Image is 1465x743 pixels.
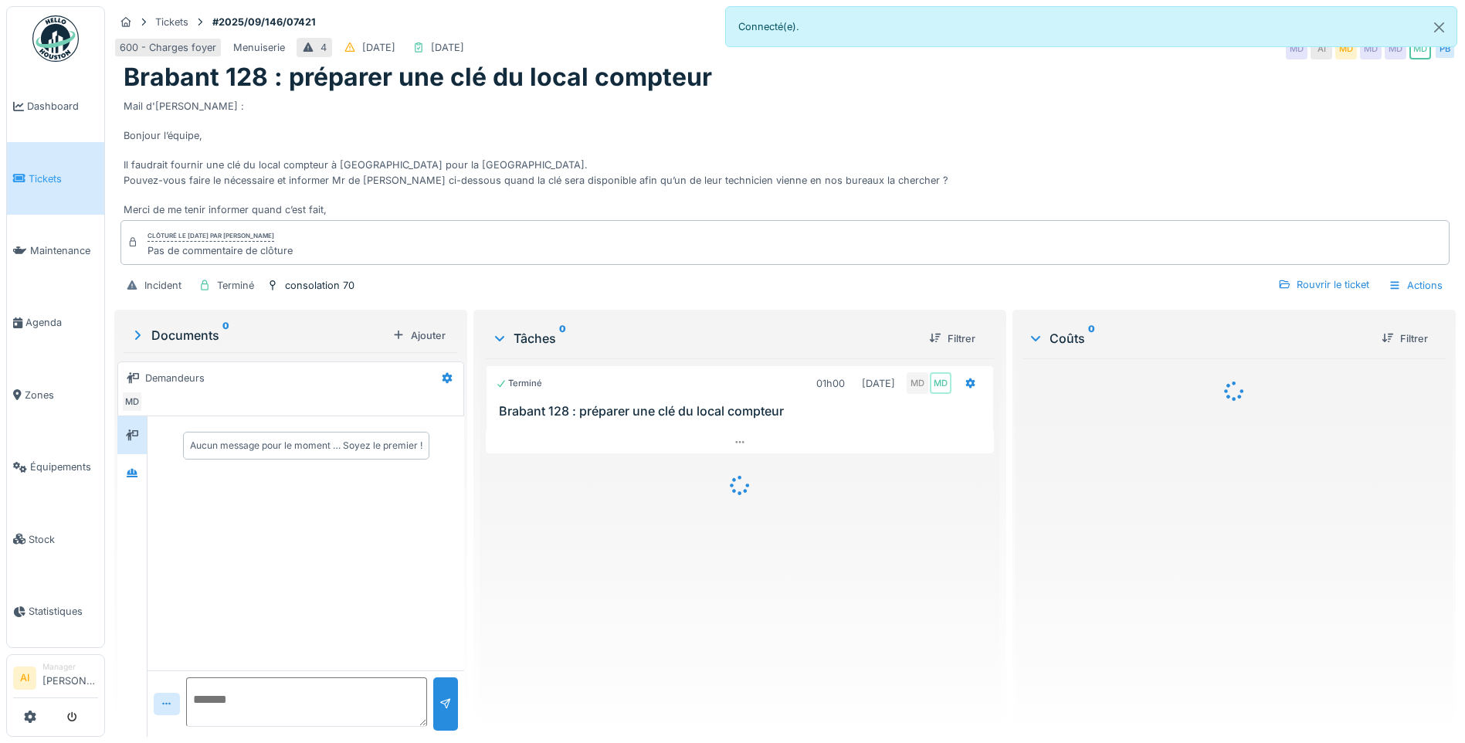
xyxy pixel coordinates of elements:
[124,63,712,92] h1: Brabant 128 : préparer une clé du local compteur
[1272,274,1375,295] div: Rouvrir le ticket
[725,6,1458,47] div: Connecté(e).
[816,376,845,391] div: 01h00
[32,15,79,62] img: Badge_color-CXgf-gQk.svg
[1311,38,1332,59] div: AI
[7,575,104,647] a: Statistiques
[1434,38,1456,59] div: PB
[1409,38,1431,59] div: MD
[121,391,143,412] div: MD
[1375,328,1434,349] div: Filtrer
[206,15,322,29] strong: #2025/09/146/07421
[217,278,254,293] div: Terminé
[386,325,452,346] div: Ajouter
[1360,38,1382,59] div: MD
[233,40,285,55] div: Menuiserie
[148,231,274,242] div: Clôturé le [DATE] par [PERSON_NAME]
[862,376,895,391] div: [DATE]
[907,372,928,394] div: MD
[431,40,464,55] div: [DATE]
[285,278,354,293] div: consolation 70
[13,667,36,690] li: AI
[1286,38,1307,59] div: MD
[559,329,566,348] sup: 0
[130,326,386,344] div: Documents
[222,326,229,344] sup: 0
[29,604,98,619] span: Statistiques
[42,661,98,694] li: [PERSON_NAME]
[30,460,98,474] span: Équipements
[190,439,422,453] div: Aucun message pour le moment … Soyez le premier !
[7,503,104,575] a: Stock
[120,40,216,55] div: 600 - Charges foyer
[124,93,1446,218] div: Mail d'[PERSON_NAME] : Bonjour l’équipe, Il faudrait fournir une clé du local compteur à [GEOGRAP...
[492,329,917,348] div: Tâches
[7,287,104,358] a: Agenda
[144,278,181,293] div: Incident
[29,171,98,186] span: Tickets
[25,388,98,402] span: Zones
[930,372,951,394] div: MD
[7,431,104,503] a: Équipements
[923,328,982,349] div: Filtrer
[7,359,104,431] a: Zones
[42,661,98,673] div: Manager
[1422,7,1457,48] button: Close
[145,371,205,385] div: Demandeurs
[155,15,188,29] div: Tickets
[25,315,98,330] span: Agenda
[1335,38,1357,59] div: MD
[1028,329,1369,348] div: Coûts
[362,40,395,55] div: [DATE]
[1385,38,1406,59] div: MD
[1382,274,1450,297] div: Actions
[7,142,104,214] a: Tickets
[496,377,542,390] div: Terminé
[7,70,104,142] a: Dashboard
[7,215,104,287] a: Maintenance
[29,532,98,547] span: Stock
[148,243,293,258] div: Pas de commentaire de clôture
[13,661,98,698] a: AI Manager[PERSON_NAME]
[499,404,987,419] h3: Brabant 128 : préparer une clé du local compteur
[320,40,327,55] div: 4
[27,99,98,114] span: Dashboard
[30,243,98,258] span: Maintenance
[1088,329,1095,348] sup: 0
